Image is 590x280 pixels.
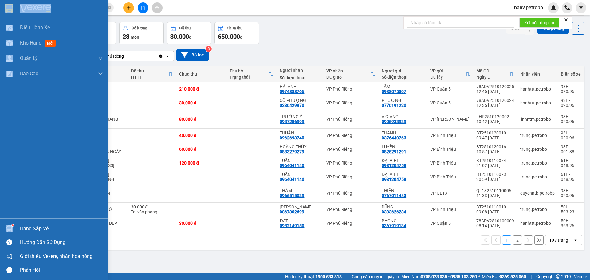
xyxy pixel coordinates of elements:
[280,177,304,182] div: 0964041140
[189,35,191,40] span: đ
[430,191,470,196] div: VP QL13
[561,114,581,124] div: 93H-020.96
[352,273,400,280] span: Cung cấp máy in - giấy in:
[98,56,103,61] span: down
[326,87,376,91] div: VP Phú Riềng
[280,193,304,198] div: 0966515039
[382,177,406,182] div: 0981204758
[179,72,223,76] div: Chưa thu
[382,135,406,140] div: 0376440763
[326,161,376,165] div: VP Phú Riềng
[326,147,376,152] div: VP Phú Riềng
[127,6,131,10] span: plus
[119,22,164,44] button: Số lượng28món
[421,274,477,279] strong: 0708 023 035 - 0935 103 250
[98,71,103,76] span: down
[313,204,316,209] span: ...
[280,218,320,223] div: ĐẠT
[45,40,56,47] span: mới
[476,144,514,149] div: BT2510120016
[476,193,514,198] div: 11:33 [DATE]
[561,84,581,94] div: 93H-020.96
[382,163,406,168] div: 0981204758
[576,2,586,13] button: caret-down
[524,19,554,26] span: Kết nối tổng đài
[20,266,103,275] div: Phản hồi
[98,53,124,59] div: VP Phú Riềng
[6,55,13,62] img: warehouse-icon
[6,253,12,259] span: notification
[520,174,555,179] div: trung.petrobp
[564,18,568,22] span: close
[476,158,514,163] div: BT2510110074
[176,49,209,61] button: Bộ lọc
[280,188,320,193] div: THẮM
[131,204,173,209] div: 30.000 đ
[476,223,514,228] div: 08:14 [DATE]
[326,191,376,196] div: VP Phú Riềng
[179,161,223,165] div: 120.000 đ
[382,223,406,228] div: 0367919134
[476,68,509,73] div: Mã GD
[561,204,581,214] div: 50H-503.23
[20,54,38,62] span: Quản Lý
[561,188,581,198] div: 93H-020.96
[280,144,320,149] div: HOÀNG THÚY
[131,35,139,40] span: món
[179,26,191,30] div: Đã thu
[315,274,342,279] strong: 1900 633 818
[6,40,13,46] img: warehouse-icon
[382,149,406,154] div: 0825291291
[12,224,14,226] sup: 1
[179,117,223,122] div: 80.000 đ
[131,75,168,80] div: HTTT
[179,221,223,226] div: 30.000 đ
[108,5,111,11] span: close-circle
[476,89,514,94] div: 12:46 [DATE]
[561,158,581,168] div: 61H-048.96
[131,209,173,214] div: Tại văn phòng
[382,68,424,73] div: Người gửi
[476,98,514,103] div: 78ADV2510120024
[561,72,581,76] div: Biển số xe
[6,25,13,31] img: warehouse-icon
[476,172,514,177] div: BT2510110073
[346,273,347,280] span: |
[482,273,526,280] span: Miền Bắc
[520,100,555,105] div: hanhttt.petrobp
[326,100,376,105] div: VP Phú Riềng
[170,33,189,40] span: 30.000
[280,130,320,135] div: THUẬN
[382,130,424,135] div: THANH
[476,135,514,140] div: 09:47 [DATE]
[6,239,12,245] span: question-circle
[561,130,581,140] div: 93H-020.96
[285,273,342,280] span: Hỗ trợ kỹ thuật:
[476,84,514,89] div: 78ADV2510120025
[430,87,470,91] div: VP Quận 5
[520,147,555,152] div: trung.petrobp
[382,158,424,163] div: ĐẠI VIỆT
[138,2,148,13] button: file-add
[20,24,50,31] span: Điều hành xe
[230,68,269,73] div: Thu hộ
[280,149,304,154] div: 0833279279
[382,188,424,193] div: THIỆN
[108,6,111,9] span: close-circle
[382,84,424,89] div: TÂM
[430,133,470,138] div: VP Bình Triệu
[430,221,470,226] div: VP Quận 5
[520,161,555,165] div: trung.petrobp
[152,2,163,13] button: aim
[20,70,38,77] span: Báo cáo
[280,172,320,177] div: TUẤN
[280,135,304,140] div: 0962693740
[382,89,406,94] div: 0938075307
[206,46,212,52] sup: 3
[476,149,514,154] div: 10:57 [DATE]
[280,223,304,228] div: 0982149150
[326,117,376,122] div: VP Phú Riềng
[520,191,555,196] div: duyenntb.petrobp
[407,18,514,28] input: Nhập số tổng đài
[382,172,424,177] div: ĐẠI VIỆT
